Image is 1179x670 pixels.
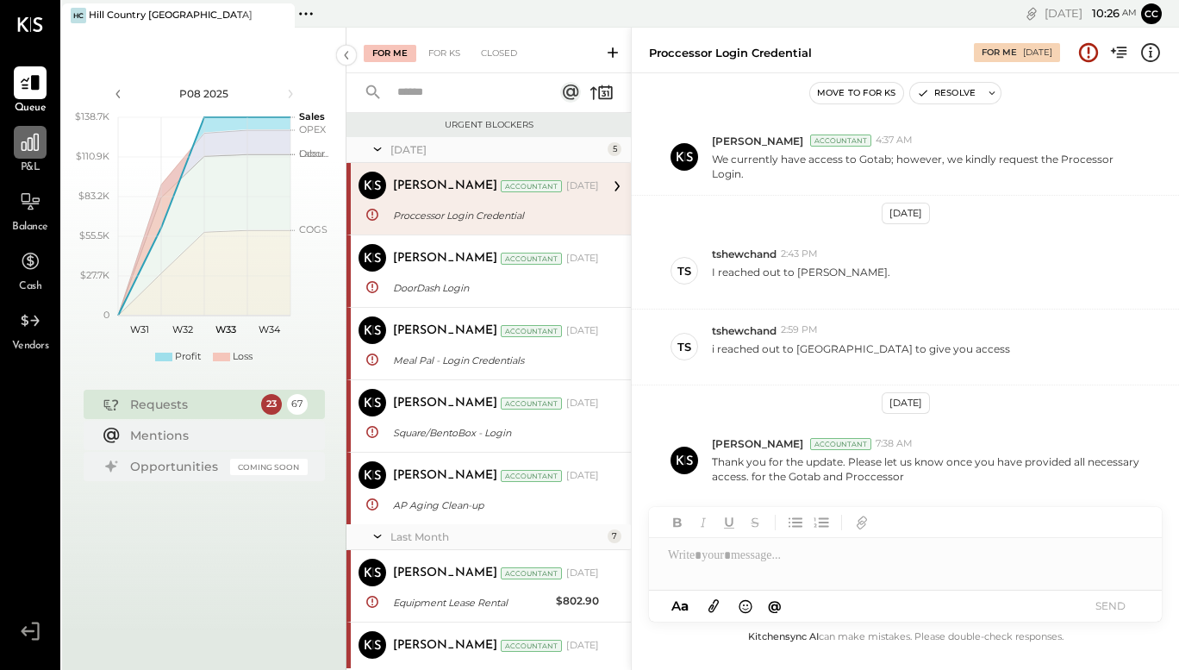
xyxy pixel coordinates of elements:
[78,190,109,202] text: $83.2K
[556,592,599,610] div: $802.90
[390,142,603,157] div: [DATE]
[501,180,562,192] div: Accountant
[230,459,308,475] div: Coming Soon
[131,86,278,101] div: P08 2025
[882,392,930,414] div: [DATE]
[566,179,599,193] div: [DATE]
[175,350,201,364] div: Profit
[712,265,890,294] p: I reached out to [PERSON_NAME].
[393,637,497,654] div: [PERSON_NAME]
[1141,3,1162,24] button: cc
[718,511,740,534] button: Underline
[566,397,599,410] div: [DATE]
[501,398,562,410] div: Accountant
[1,245,59,295] a: Cash
[781,323,818,337] span: 2:59 PM
[393,352,594,369] div: Meal Pal - Login Credentials
[681,598,689,614] span: a
[393,497,594,514] div: AP Aging Clean-up
[882,203,930,224] div: [DATE]
[89,9,253,22] div: Hill Country [GEOGRAPHIC_DATA]
[712,323,777,338] span: tshewchand
[299,223,327,235] text: COGS
[130,458,221,475] div: Opportunities
[130,396,253,413] div: Requests
[677,263,691,279] div: ts
[1023,4,1040,22] div: copy link
[501,470,562,482] div: Accountant
[608,529,621,543] div: 7
[355,119,622,131] div: Urgent Blockers
[364,45,416,62] div: For Me
[287,394,308,415] div: 67
[1122,7,1137,19] span: am
[712,134,803,148] span: [PERSON_NAME]
[677,339,691,355] div: ts
[393,395,497,412] div: [PERSON_NAME]
[1,126,59,176] a: P&L
[15,101,47,116] span: Queue
[712,454,1143,484] p: Thank you for the update. Please let us know once you have provided all necessary access. for the...
[215,323,236,335] text: W33
[810,135,871,147] div: Accountant
[390,529,603,544] div: Last Month
[21,160,41,176] span: P&L
[258,323,280,335] text: W34
[566,252,599,266] div: [DATE]
[501,325,562,337] div: Accountant
[876,134,913,147] span: 4:37 AM
[910,83,982,103] button: Resolve
[12,339,49,354] span: Vendors
[810,83,903,103] button: Move to for ks
[1,304,59,354] a: Vendors
[982,47,1017,59] div: For Me
[393,565,497,582] div: [PERSON_NAME]
[566,324,599,338] div: [DATE]
[566,469,599,483] div: [DATE]
[810,438,871,450] div: Accountant
[501,640,562,652] div: Accountant
[784,511,807,534] button: Unordered List
[299,123,327,135] text: OPEX
[649,45,812,61] div: Proccessor Login Credential
[1,185,59,235] a: Balance
[712,436,803,451] span: [PERSON_NAME]
[393,279,594,297] div: DoorDash Login
[393,594,551,611] div: Equipment Lease Rental
[130,427,299,444] div: Mentions
[501,253,562,265] div: Accountant
[810,511,833,534] button: Ordered List
[851,511,873,534] button: Add URL
[172,323,193,335] text: W32
[666,597,694,616] button: Aa
[103,309,109,321] text: 0
[420,45,469,62] div: For KS
[393,178,497,195] div: [PERSON_NAME]
[608,142,621,156] div: 5
[79,229,109,241] text: $55.5K
[768,598,782,614] span: @
[1,66,59,116] a: Queue
[692,511,714,534] button: Italic
[393,467,497,485] div: [PERSON_NAME]
[393,207,594,224] div: Proccessor Login Credential
[566,567,599,580] div: [DATE]
[71,8,86,23] div: HC
[261,394,282,415] div: 23
[566,639,599,653] div: [DATE]
[299,147,328,160] text: Occu...
[712,247,777,261] span: tshewchand
[80,269,109,281] text: $27.7K
[666,511,689,534] button: Bold
[19,279,41,295] span: Cash
[130,323,149,335] text: W31
[501,567,562,579] div: Accountant
[393,250,497,267] div: [PERSON_NAME]
[781,247,818,261] span: 2:43 PM
[763,595,787,617] button: @
[299,110,325,122] text: Sales
[744,511,766,534] button: Strikethrough
[393,424,594,441] div: Square/BentoBox - Login
[76,150,109,162] text: $110.9K
[712,341,1010,371] p: i reached out to [GEOGRAPHIC_DATA] to give you access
